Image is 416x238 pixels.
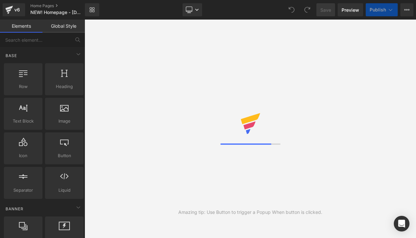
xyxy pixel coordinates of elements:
[30,10,83,15] span: NEW! Homepage - [DATE] 10:54:30
[285,3,298,16] button: Undo
[42,20,85,33] a: Global Style
[13,6,21,14] div: v6
[47,118,82,125] span: Image
[338,3,363,16] a: Preview
[6,118,40,125] span: Text Block
[6,152,40,159] span: Icon
[366,3,398,16] button: Publish
[5,206,24,212] span: Banner
[178,209,322,216] div: Amazing tip: Use Button to trigger a Popup When button is clicked.
[85,3,99,16] a: New Library
[301,3,314,16] button: Redo
[370,7,386,12] span: Publish
[5,52,18,59] span: Base
[6,83,40,90] span: Row
[320,7,331,13] span: Save
[400,3,413,16] button: More
[30,3,96,8] a: Home Pages
[47,187,82,194] span: Liquid
[6,187,40,194] span: Separator
[394,216,409,231] div: Open Intercom Messenger
[47,83,82,90] span: Heading
[47,152,82,159] span: Button
[3,3,25,16] a: v6
[342,7,359,13] span: Preview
